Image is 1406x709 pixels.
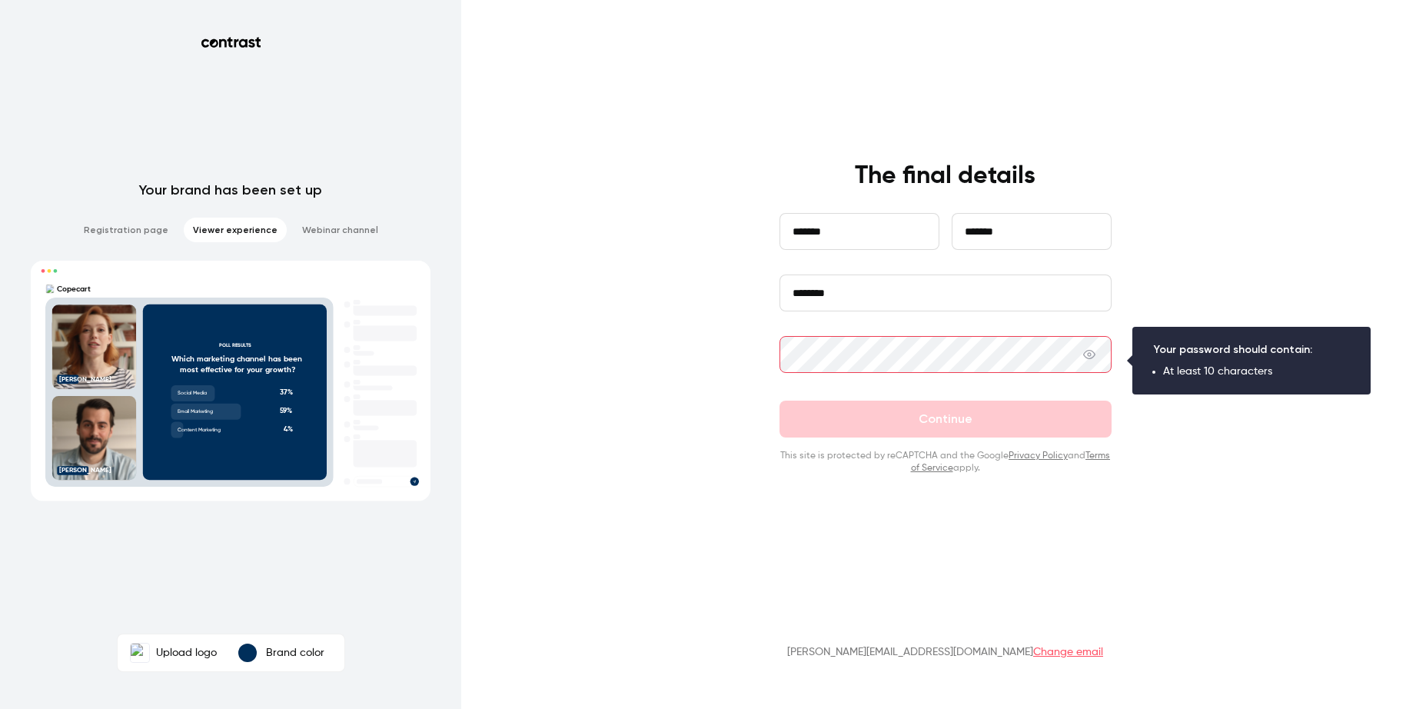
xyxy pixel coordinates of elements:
[121,637,226,668] label: CopecartUpload logo
[293,218,387,242] li: Webinar channel
[266,645,324,661] p: Brand color
[139,181,322,199] p: Your brand has been set up
[855,161,1035,191] h4: The final details
[184,218,287,242] li: Viewer experience
[787,644,1103,660] p: [PERSON_NAME][EMAIL_ADDRESS][DOMAIN_NAME]
[131,644,149,662] img: Copecart
[226,637,341,668] button: Brand color
[75,218,178,242] li: Registration page
[779,450,1112,474] p: This site is protected by reCAPTCHA and the Google and apply.
[1033,647,1103,657] a: Change email
[1009,451,1068,461] a: Privacy Policy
